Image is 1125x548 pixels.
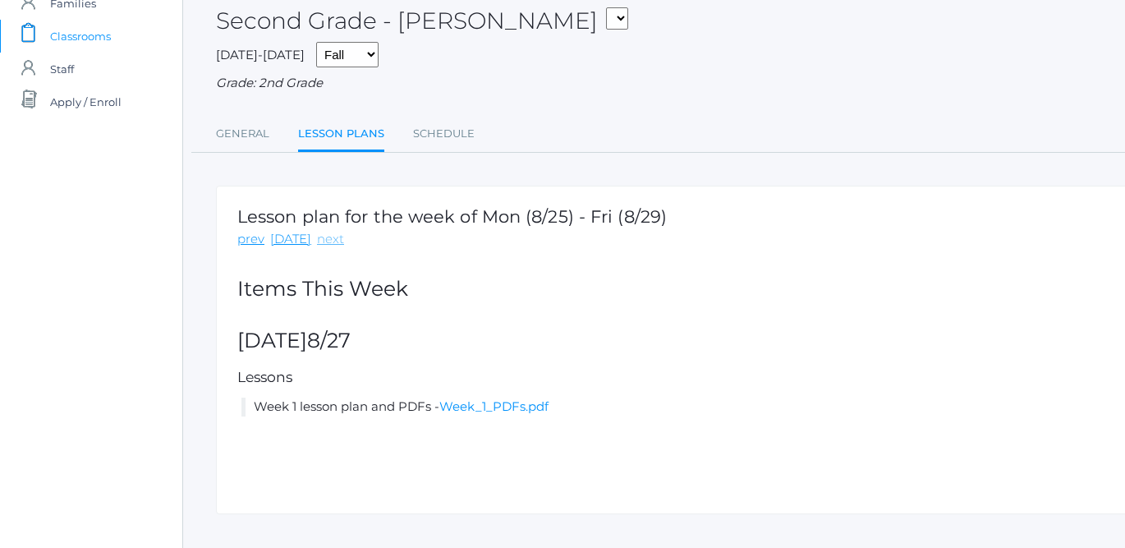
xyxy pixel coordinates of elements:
h5: Lessons [237,370,1114,385]
h2: Items This Week [237,278,1114,301]
h2: Second Grade - [PERSON_NAME] [216,8,628,34]
span: 8/27 [307,328,351,352]
a: [DATE] [270,230,311,249]
a: Week_1_PDFs.pdf [439,398,549,414]
span: Staff [50,53,74,85]
a: General [216,117,269,150]
a: next [317,230,344,249]
span: Classrooms [50,20,111,53]
span: Apply / Enroll [50,85,122,118]
li: Week 1 lesson plan and PDFs - [241,398,1114,417]
a: prev [237,230,264,249]
span: [DATE]-[DATE] [216,47,305,62]
a: Lesson Plans [298,117,384,153]
h1: Lesson plan for the week of Mon (8/25) - Fri (8/29) [237,207,667,226]
a: Schedule [413,117,475,150]
h2: [DATE] [237,329,1114,352]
